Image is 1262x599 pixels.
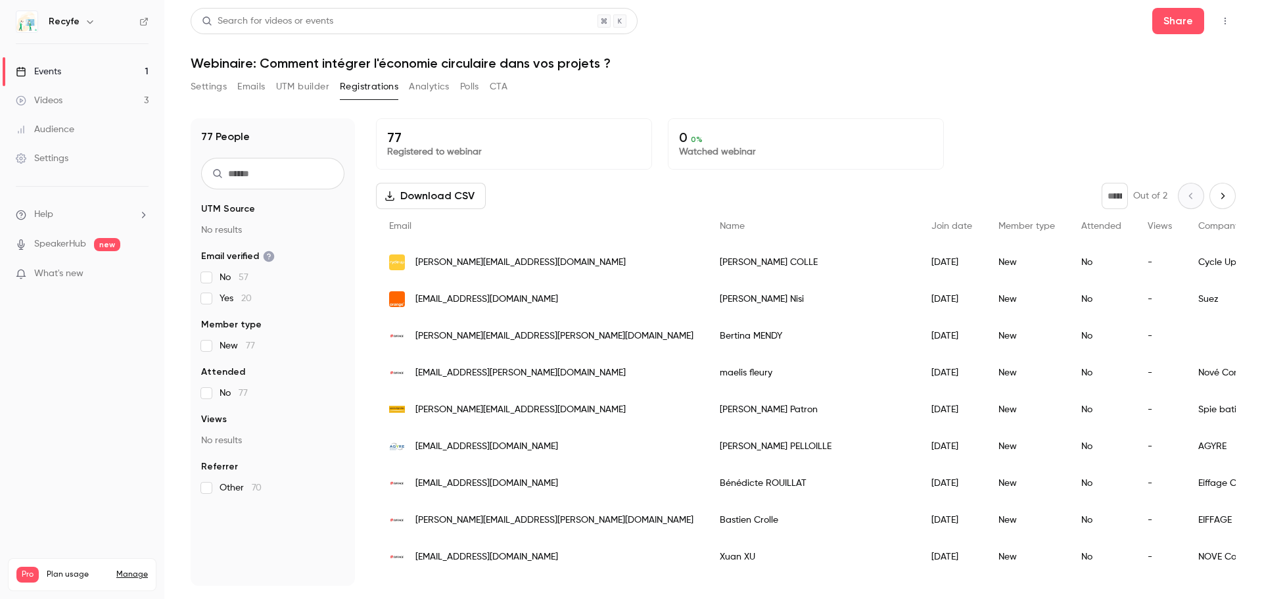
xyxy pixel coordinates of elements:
iframe: Noticeable Trigger [133,268,149,280]
span: Member type [998,222,1055,231]
div: Search for videos or events [202,14,333,28]
span: [EMAIL_ADDRESS][DOMAIN_NAME] [415,293,558,306]
img: agyre.com [389,439,405,454]
div: Xuan XU [707,539,918,575]
div: New [985,539,1068,575]
span: Member type [201,318,262,331]
p: 77 [387,130,641,145]
span: Email verified [201,250,275,263]
img: spiebatignolles.fr [389,402,405,418]
p: 0 [679,130,933,145]
div: No [1068,465,1134,502]
a: SpeakerHub [34,237,86,251]
div: - [1134,539,1185,575]
span: Other [220,481,262,494]
div: [DATE] [918,539,985,575]
div: Videos [16,94,62,107]
div: [DATE] [918,354,985,391]
h1: Webinaire: Comment intégrer l'économie circulaire dans vos projets ? [191,55,1236,71]
div: maelis fleury [707,354,918,391]
span: [EMAIL_ADDRESS][DOMAIN_NAME] [415,477,558,491]
div: [DATE] [918,465,985,502]
div: New [985,502,1068,539]
span: [PERSON_NAME][EMAIL_ADDRESS][PERSON_NAME][DOMAIN_NAME] [415,514,693,527]
div: [DATE] [918,502,985,539]
div: No [1068,539,1134,575]
div: Audience [16,123,74,136]
span: 57 [239,273,248,282]
div: New [985,354,1068,391]
div: No [1068,244,1134,281]
img: eiffage.com [389,328,405,344]
span: [EMAIL_ADDRESS][PERSON_NAME][DOMAIN_NAME] [415,366,626,380]
section: facet-groups [201,203,344,494]
span: Help [34,208,53,222]
div: [PERSON_NAME] Patron [707,391,918,428]
div: Bertina MENDY [707,318,918,354]
span: Plan usage [47,569,108,580]
span: Attended [1081,222,1121,231]
p: No results [201,434,344,447]
div: - [1134,502,1185,539]
button: UTM builder [276,76,329,97]
img: eiffage.com [389,475,405,491]
div: - [1134,428,1185,465]
div: Bénédicte ROUILLAT [707,465,918,502]
span: Views [201,413,227,426]
span: 77 [239,389,248,398]
img: Recyfe [16,11,37,32]
p: Out of 2 [1133,189,1167,203]
div: New [985,391,1068,428]
button: Polls [460,76,479,97]
span: 77 [246,341,255,350]
div: - [1134,354,1185,391]
span: No [220,387,248,400]
div: [DATE] [918,244,985,281]
div: [PERSON_NAME] Nisi [707,281,918,318]
span: New [220,339,255,352]
button: Registrations [340,76,398,97]
div: - [1134,244,1185,281]
p: Registered to webinar [387,145,641,158]
button: Share [1152,8,1204,34]
div: New [985,465,1068,502]
h1: 77 People [201,129,250,145]
span: No [220,271,248,284]
span: What's new [34,267,83,281]
img: cycle-up.fr [389,254,405,270]
span: [PERSON_NAME][EMAIL_ADDRESS][DOMAIN_NAME] [415,256,626,270]
span: Name [720,222,745,231]
div: No [1068,428,1134,465]
div: - [1134,281,1185,318]
li: help-dropdown-opener [16,208,149,222]
span: Referrer [201,460,238,473]
div: No [1068,502,1134,539]
div: New [985,428,1068,465]
span: [EMAIL_ADDRESS][DOMAIN_NAME] [415,550,558,564]
div: [PERSON_NAME] COLLE [707,244,918,281]
span: [PERSON_NAME][EMAIL_ADDRESS][DOMAIN_NAME] [415,403,626,417]
h6: Recyfe [49,15,80,28]
span: Attended [201,366,245,379]
div: Bastien Crolle [707,502,918,539]
img: orange.fr [389,291,405,307]
div: No [1068,281,1134,318]
span: 20 [241,294,252,303]
div: - [1134,318,1185,354]
div: [DATE] [918,318,985,354]
div: Settings [16,152,68,165]
button: Settings [191,76,227,97]
div: [PERSON_NAME] PELLOILLE [707,428,918,465]
span: 70 [252,483,262,492]
button: Analytics [409,76,450,97]
div: - [1134,465,1185,502]
span: 0 % [691,135,703,144]
img: eiffage.com [389,549,405,565]
div: No [1068,354,1134,391]
div: - [1134,391,1185,428]
a: Manage [116,569,148,580]
span: UTM Source [201,203,255,216]
span: [PERSON_NAME][EMAIL_ADDRESS][PERSON_NAME][DOMAIN_NAME] [415,329,693,343]
button: Emails [237,76,265,97]
div: New [985,281,1068,318]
